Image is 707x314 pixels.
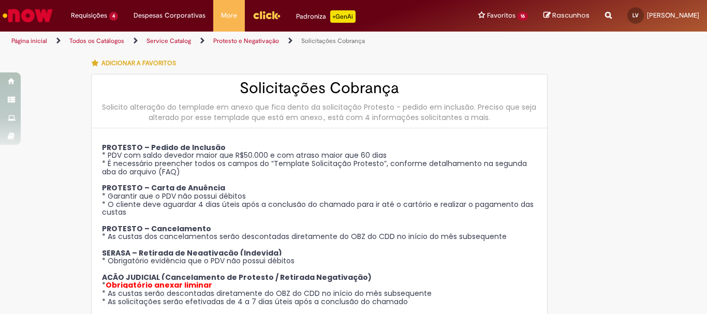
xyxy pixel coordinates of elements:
span: [PERSON_NAME] [647,11,699,20]
span: * PDV com saldo devedor maior que R$50.000 e com atraso maior que 60 dias [102,150,387,160]
img: click_logo_yellow_360x200.png [253,7,281,23]
span: 4 [109,12,118,21]
span: 16 [518,12,528,21]
span: Obrigatório anexar liminar [106,280,212,290]
span: PROTESTO – Pedido de Inclusão [102,142,226,153]
span: Favoritos [487,10,515,21]
span: Despesas Corporativas [134,10,205,21]
span: * As custas serão descontadas diretamente do OBZ do CDD no início do mês subsequente [102,288,432,298]
span: PROTESTO – Cancelamento [102,223,211,234]
a: Todos os Catálogos [69,37,124,45]
span: * É necessário preencher todos os campos do “Template Solicitação Protesto”, conforme detalhament... [102,158,527,177]
span: Requisições [71,10,107,21]
a: Rascunhos [543,11,590,21]
span: * As custas dos cancelamentos serão descontadas diretamente do OBZ do CDD no início do mês subseq... [102,231,507,242]
a: Página inicial [11,37,47,45]
span: More [221,10,237,21]
a: Protesto e Negativação [213,37,279,45]
span: AÇÃO JUDICIAL (Cancelamento de Protesto / Retirada Negativação) [102,272,372,282]
span: PROTESTO – Carta de Anuência [102,183,225,193]
span: Rascunhos [552,10,590,20]
button: Adicionar a Favoritos [91,52,182,74]
div: Padroniza [296,10,356,23]
a: Solicitações Cobrança [301,37,365,45]
div: Solicito alteração do templade em anexo que fica dento da solicitação Protesto - pedido em inclus... [102,102,537,123]
span: LV [632,12,639,19]
h2: Solicitações Cobrança [102,80,537,97]
span: Adicionar a Favoritos [101,59,176,67]
span: * Obrigatório evidência que o PDV não possui débitos [102,256,294,266]
ul: Trilhas de página [8,32,464,51]
img: ServiceNow [1,5,54,26]
span: SERASA – Retirada de Negativação (Indevida) [102,248,282,258]
p: +GenAi [330,10,356,23]
span: * Garantir que o PDV não possui débitos [102,191,246,201]
span: * O cliente deve aguardar 4 dias úteis após a conclusão do chamado para ir até o cartório e reali... [102,199,534,218]
a: Service Catalog [146,37,191,45]
span: * As solicitações serão efetivadas de 4 a 7 dias úteis após a conclusão do chamado [102,296,408,307]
